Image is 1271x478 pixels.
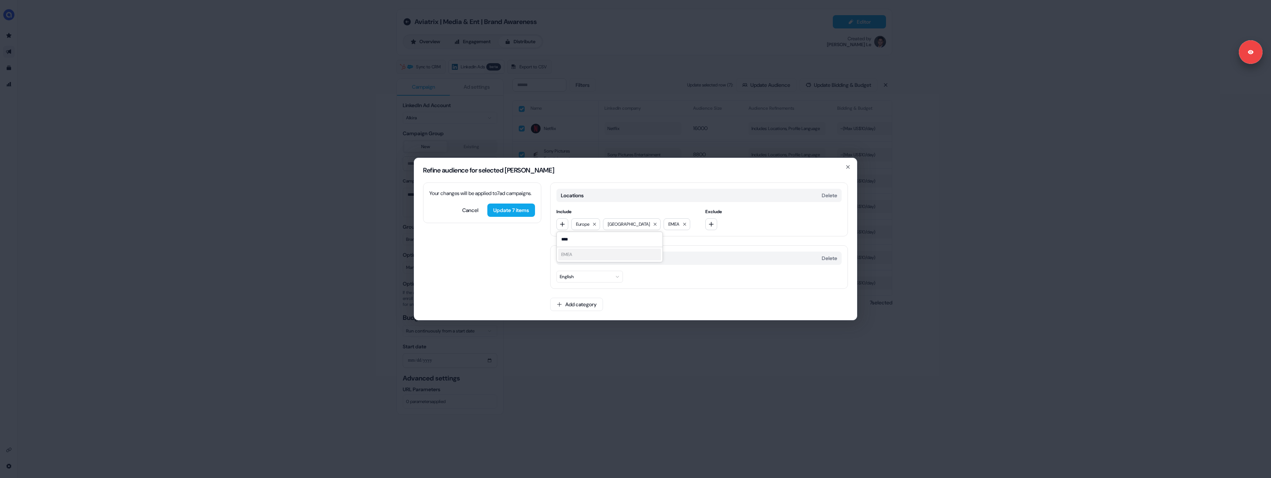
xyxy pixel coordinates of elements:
span: EMEA [668,221,679,228]
button: Delete [822,192,837,199]
span: Your changes will be applied to 7 ad campaigns . [429,190,532,197]
button: Cancel [456,204,484,217]
span: Locations [561,192,584,199]
button: Delete [822,255,837,262]
span: Europe [576,221,589,228]
h2: Refine audience for selected [PERSON_NAME] [423,167,848,174]
button: Update 7 items [487,204,535,217]
span: [GEOGRAPHIC_DATA] [608,221,650,228]
div: Suggestions [557,247,662,262]
button: Add category [550,298,603,311]
span: Include [556,208,693,215]
span: Exclude [705,208,842,215]
button: English [556,271,623,283]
